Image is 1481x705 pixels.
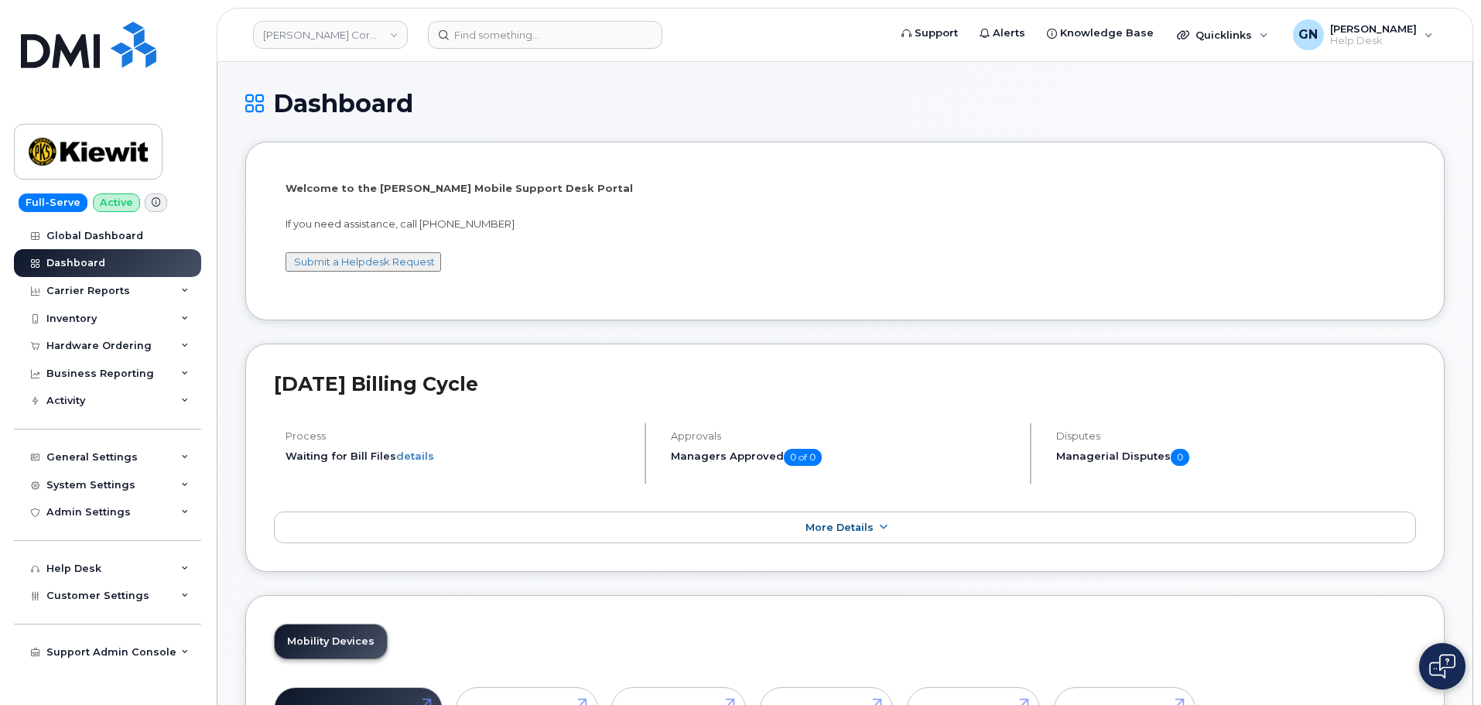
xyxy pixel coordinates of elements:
h2: [DATE] Billing Cycle [274,372,1416,395]
a: details [396,450,434,462]
li: Waiting for Bill Files [286,449,631,464]
a: Mobility Devices [275,625,387,659]
h4: Approvals [671,430,1017,442]
img: Open chat [1429,654,1455,679]
span: 0 of 0 [784,449,822,466]
span: 0 [1171,449,1189,466]
h4: Disputes [1056,430,1416,442]
a: Submit a Helpdesk Request [294,255,435,268]
p: If you need assistance, call [PHONE_NUMBER] [286,217,1404,231]
p: Welcome to the [PERSON_NAME] Mobile Support Desk Portal [286,181,1404,196]
h5: Managers Approved [671,449,1017,466]
h1: Dashboard [245,90,1445,117]
button: Submit a Helpdesk Request [286,252,441,272]
h4: Process [286,430,631,442]
span: More Details [805,522,874,533]
h5: Managerial Disputes [1056,449,1416,466]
